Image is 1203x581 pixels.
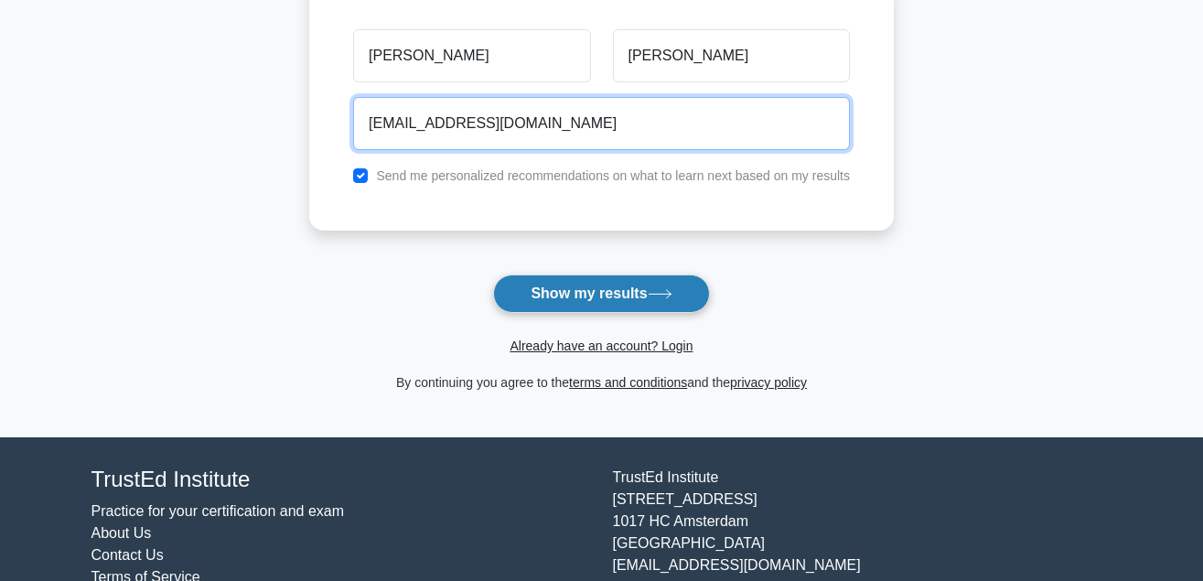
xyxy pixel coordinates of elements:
[91,547,164,563] a: Contact Us
[730,375,807,390] a: privacy policy
[510,339,693,353] a: Already have an account? Login
[353,29,590,82] input: First name
[298,371,905,393] div: By continuing you agree to the and the
[493,274,709,313] button: Show my results
[569,375,687,390] a: terms and conditions
[613,29,850,82] input: Last name
[91,467,591,493] h4: TrustEd Institute
[353,97,850,150] input: Email
[91,503,345,519] a: Practice for your certification and exam
[91,525,152,541] a: About Us
[376,168,850,183] label: Send me personalized recommendations on what to learn next based on my results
